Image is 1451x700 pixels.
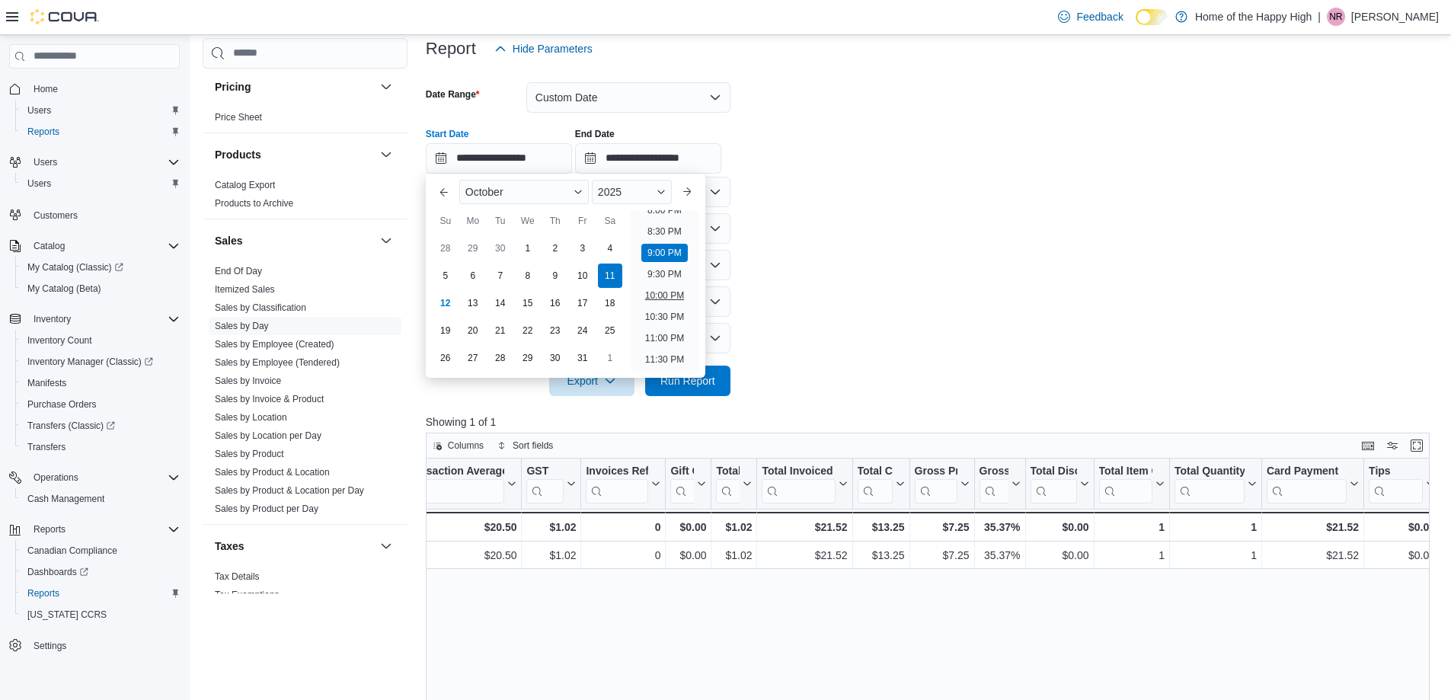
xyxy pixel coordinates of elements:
[914,518,969,536] div: $7.25
[15,436,186,458] button: Transfers
[215,284,275,295] a: Itemized Sales
[1136,25,1136,26] span: Dark Mode
[491,436,559,455] button: Sort fields
[426,414,1440,430] p: Showing 1 of 1
[598,209,622,233] div: Sa
[762,465,835,503] div: Total Invoiced
[448,439,484,452] span: Columns
[1318,8,1321,26] p: |
[513,439,553,452] span: Sort fields
[21,331,180,350] span: Inventory Count
[215,448,284,460] span: Sales by Product
[21,395,180,414] span: Purchase Orders
[716,546,752,564] div: $1.02
[641,222,688,241] li: 8:30 PM
[670,518,706,536] div: $0.00
[543,291,567,315] div: day-16
[433,264,458,288] div: day-5
[1098,518,1164,536] div: 1
[215,503,318,515] span: Sales by Product per Day
[15,394,186,415] button: Purchase Orders
[215,449,284,459] a: Sales by Product
[15,278,186,299] button: My Catalog (Beta)
[215,233,243,248] h3: Sales
[215,265,262,277] span: End Of Day
[433,236,458,261] div: day-28
[21,101,57,120] a: Users
[660,373,715,388] span: Run Report
[21,331,98,350] a: Inventory Count
[15,561,186,583] a: Dashboards
[34,209,78,222] span: Customers
[3,634,186,657] button: Settings
[215,339,334,350] a: Sales by Employee (Created)
[15,415,186,436] a: Transfers (Classic)
[21,353,180,371] span: Inventory Manager (Classic)
[1175,518,1257,536] div: 1
[716,518,752,536] div: $1.02
[21,258,129,276] a: My Catalog (Classic)
[526,546,576,564] div: $1.02
[1136,9,1168,25] input: Dark Mode
[21,374,72,392] a: Manifests
[639,329,690,347] li: 11:00 PM
[526,518,576,536] div: $1.02
[1076,9,1123,24] span: Feedback
[716,465,752,503] button: Total Tax
[716,465,740,479] div: Total Tax
[215,539,244,554] h3: Taxes
[27,334,92,347] span: Inventory Count
[215,197,293,209] span: Products to Archive
[1359,436,1377,455] button: Keyboard shortcuts
[21,542,180,560] span: Canadian Compliance
[1408,436,1426,455] button: Enter fullscreen
[543,264,567,288] div: day-9
[215,357,340,368] a: Sales by Employee (Tendered)
[426,40,476,58] h3: Report
[575,128,615,140] label: End Date
[215,466,330,478] span: Sales by Product & Location
[979,465,1020,503] button: Gross Margin
[3,152,186,173] button: Users
[1098,465,1152,503] div: Total Item Count
[1351,8,1439,26] p: [PERSON_NAME]
[215,233,374,248] button: Sales
[34,313,71,325] span: Inventory
[15,488,186,510] button: Cash Management
[27,237,180,255] span: Catalog
[645,366,730,396] button: Run Report
[598,291,622,315] div: day-18
[670,465,706,503] button: Gift Cards
[762,518,847,536] div: $21.52
[433,346,458,370] div: day-26
[979,518,1020,536] div: 35.37%
[857,465,892,479] div: Total Cost
[15,583,186,604] button: Reports
[570,318,595,343] div: day-24
[543,346,567,370] div: day-30
[639,350,690,369] li: 11:30 PM
[27,587,59,599] span: Reports
[516,346,540,370] div: day-29
[203,262,407,524] div: Sales
[1267,465,1347,503] div: Card Payment
[215,112,262,123] a: Price Sheet
[586,465,660,503] button: Invoices Ref
[979,465,1008,479] div: Gross Margin
[215,375,281,387] span: Sales by Invoice
[21,123,180,141] span: Reports
[426,88,480,101] label: Date Range
[21,490,110,508] a: Cash Management
[461,264,485,288] div: day-6
[488,291,513,315] div: day-14
[762,465,847,503] button: Total Invoiced
[526,465,576,503] button: GST
[570,291,595,315] div: day-17
[461,318,485,343] div: day-20
[488,264,513,288] div: day-7
[570,236,595,261] div: day-3
[34,240,65,252] span: Catalog
[570,264,595,288] div: day-10
[433,209,458,233] div: Su
[516,318,540,343] div: day-22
